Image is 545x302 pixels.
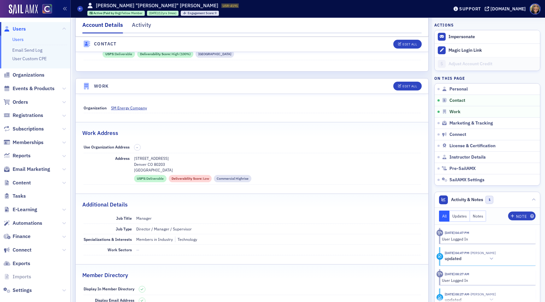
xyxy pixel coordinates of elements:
[445,230,469,235] time: 10/2/2025 04:47 PM
[108,247,132,252] span: Work Sectors
[13,112,43,119] span: Registrations
[13,233,31,240] span: Finance
[445,272,469,276] time: 8/12/2025 08:27 AM
[214,175,251,182] div: Commercial Highrise
[3,85,55,92] a: Events & Products
[13,139,44,146] span: Memberships
[3,260,30,267] a: Exports
[393,82,422,90] button: Edit All
[13,179,31,186] span: Content
[181,11,219,16] div: Engagement Score: 9
[451,196,483,203] span: Activity & Notes
[449,120,493,126] span: Marketing & Tracking
[223,3,238,8] span: USR-4191
[393,40,422,49] button: Edit All
[188,11,215,15] span: Engagement Score :
[437,253,443,260] div: Update
[485,7,528,11] button: [DOMAIN_NAME]
[449,211,470,222] button: Updates
[134,161,421,167] p: Denver CO 80203
[12,56,47,61] a: User Custom CPE
[84,286,134,291] span: Display In Member Directory
[147,11,179,16] div: 2013-06-30 00:00:00
[445,292,469,296] time: 8/12/2025 08:27 AM
[136,145,138,150] span: –
[3,72,44,78] a: Organizations
[469,251,496,255] span: Tim McGraw
[445,251,469,255] time: 10/2/2025 04:47 PM
[445,256,496,262] button: updated
[3,206,37,213] a: E-Learning
[449,177,484,183] span: SailAMX Settings
[448,61,537,67] div: Adjust Account Credit
[3,99,28,106] a: Orders
[94,41,117,47] h4: Contact
[13,85,55,92] span: Events & Products
[435,44,540,57] button: Magic Login Link
[3,26,26,32] a: Users
[115,156,130,161] span: Address
[3,166,50,173] a: Email Marketing
[116,216,132,221] span: Job Title
[516,215,527,218] div: Note
[530,3,541,15] span: Profile
[3,152,31,159] a: Reports
[188,12,217,15] div: 9
[137,50,193,58] div: Deliverability Score: High (100%)
[13,152,31,159] span: Reports
[3,273,31,280] a: Imports
[134,155,421,161] p: [STREET_ADDRESS]
[136,236,173,242] div: Members in Industry
[449,132,466,137] span: Connect
[140,52,172,57] span: Deliverability Score :
[134,175,167,182] div: USPS: Deliverable
[84,237,132,242] span: Specializations & Interests
[13,193,26,200] span: Tasks
[84,105,107,110] span: Organization
[3,125,44,132] a: Subscriptions
[136,213,421,223] dd: Manager
[13,125,44,132] span: Subscriptions
[448,48,537,53] div: Magic Login Link
[94,83,109,90] h4: Work
[82,129,118,137] h2: Work Address
[116,226,132,231] span: Job Type
[13,247,32,253] span: Connect
[485,196,493,204] span: 1
[111,105,173,111] a: SM Energy Company
[402,84,417,88] div: Edit All
[3,287,32,294] a: Settings
[449,143,495,149] span: License & Certification
[93,11,121,15] span: Active (Paid by Org)
[449,86,468,92] span: Personal
[82,271,128,279] h2: Member Directory
[149,11,158,15] span: [DATE]
[3,112,43,119] a: Registrations
[13,72,44,78] span: Organizations
[459,6,481,12] div: Support
[449,109,460,115] span: Work
[435,57,540,71] a: Adjust Account Credit
[3,220,42,227] a: Automations
[9,4,38,15] img: SailAMX
[96,2,218,9] h1: [PERSON_NAME] "[PERSON_NAME]" [PERSON_NAME]
[134,167,421,173] p: [GEOGRAPHIC_DATA]
[3,179,31,186] a: Content
[449,154,486,160] span: Instructor Details
[87,11,145,16] div: Active (Paid by Org): Active (Paid by Org): Fellow Member
[13,273,31,280] span: Imports
[437,229,443,236] div: Activity
[42,4,52,14] img: SailAMX
[121,11,143,15] span: Fellow Member
[3,247,32,253] a: Connect
[449,98,465,103] span: Contact
[12,47,42,53] a: Email Send Log
[132,21,151,32] div: Activity
[442,277,531,283] div: User Logged In
[470,211,486,222] button: Notes
[449,166,476,171] span: Pre-SailAMX
[196,50,234,58] div: Residential Street
[3,193,26,200] a: Tasks
[38,4,52,15] a: View Homepage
